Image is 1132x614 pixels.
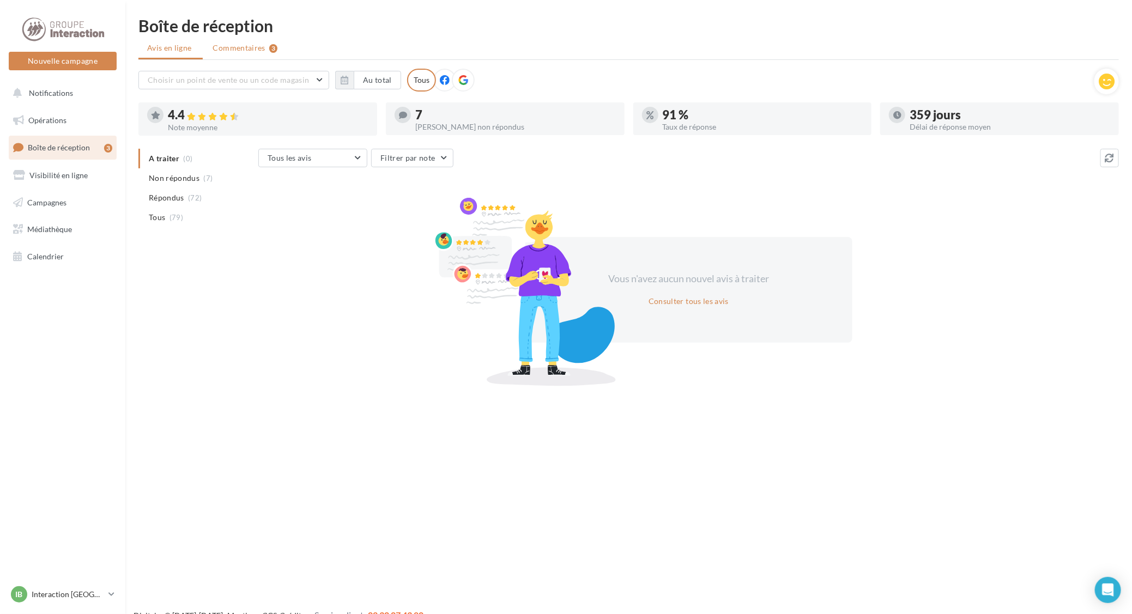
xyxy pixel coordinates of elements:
[188,193,202,202] span: (72)
[407,69,436,92] div: Tous
[910,123,1110,131] div: Délai de réponse moyen
[28,143,90,152] span: Boîte de réception
[595,272,783,286] div: Vous n'avez aucun nouvel avis à traiter
[138,17,1119,34] div: Boîte de réception
[7,109,119,132] a: Opérations
[27,197,66,206] span: Campagnes
[9,52,117,70] button: Nouvelle campagne
[27,252,64,261] span: Calendrier
[170,213,183,222] span: (79)
[7,82,114,105] button: Notifications
[148,75,309,84] span: Choisir un point de vente ou un code magasin
[1095,577,1121,603] div: Open Intercom Messenger
[213,42,265,53] span: Commentaires
[29,88,73,98] span: Notifications
[149,192,184,203] span: Répondus
[204,174,213,183] span: (7)
[27,224,72,234] span: Médiathèque
[371,149,453,167] button: Filtrer par note
[269,44,277,53] div: 3
[415,109,616,121] div: 7
[7,245,119,268] a: Calendrier
[29,171,88,180] span: Visibilité en ligne
[104,144,112,153] div: 3
[910,109,1110,121] div: 359 jours
[415,123,616,131] div: [PERSON_NAME] non répondus
[16,589,23,600] span: IB
[644,295,733,308] button: Consulter tous les avis
[32,589,104,600] p: Interaction [GEOGRAPHIC_DATA]
[28,115,66,125] span: Opérations
[7,218,119,241] a: Médiathèque
[354,71,401,89] button: Au total
[7,164,119,187] a: Visibilité en ligne
[168,109,368,121] div: 4.4
[168,124,368,131] div: Note moyenne
[663,109,863,121] div: 91 %
[7,191,119,214] a: Campagnes
[258,149,367,167] button: Tous les avis
[335,71,401,89] button: Au total
[138,71,329,89] button: Choisir un point de vente ou un code magasin
[9,584,117,605] a: IB Interaction [GEOGRAPHIC_DATA]
[7,136,119,159] a: Boîte de réception3
[149,173,199,184] span: Non répondus
[663,123,863,131] div: Taux de réponse
[268,153,312,162] span: Tous les avis
[149,212,165,223] span: Tous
